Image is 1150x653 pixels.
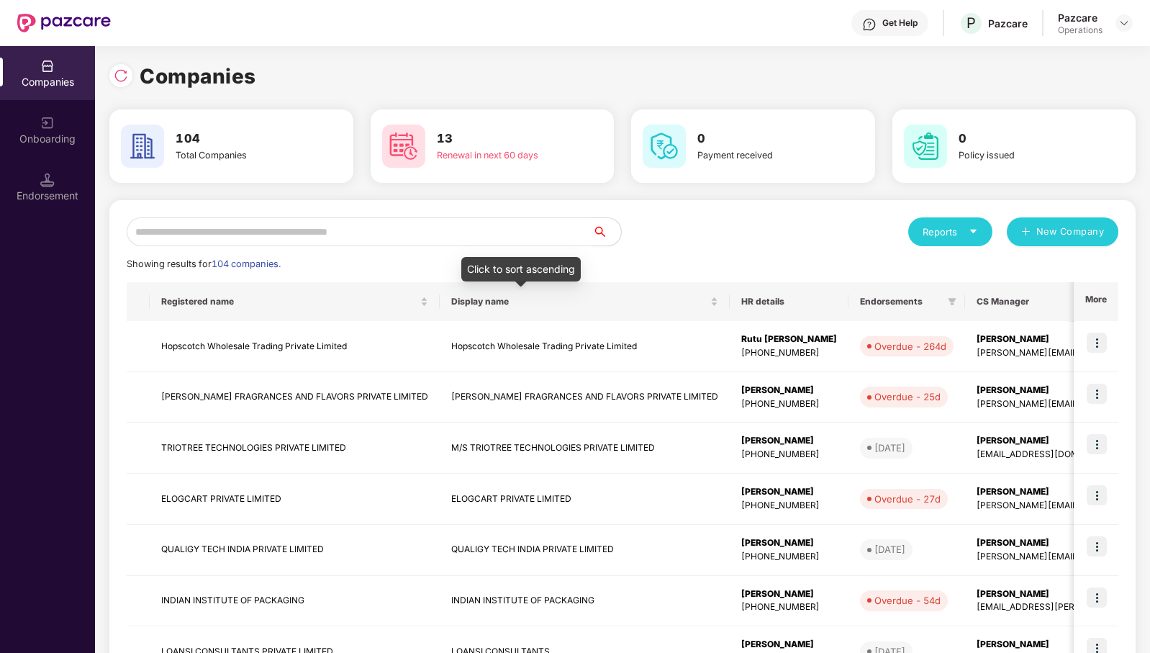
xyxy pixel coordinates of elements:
h3: 0 [697,130,821,148]
div: Overdue - 25d [874,389,941,404]
img: svg+xml;base64,PHN2ZyB4bWxucz0iaHR0cDovL3d3dy53My5vcmcvMjAwMC9zdmciIHdpZHRoPSI2MCIgaGVpZ2h0PSI2MC... [121,125,164,168]
span: Display name [451,296,707,307]
div: [DATE] [874,542,905,557]
div: Overdue - 27d [874,492,941,506]
td: ELOGCART PRIVATE LIMITED [440,474,730,525]
img: svg+xml;base64,PHN2ZyBpZD0iSGVscC0zMngzMiIgeG1sbnM9Imh0dHA6Ly93d3cudzMub3JnLzIwMDAvc3ZnIiB3aWR0aD... [862,17,877,32]
div: [PERSON_NAME] [741,384,837,397]
img: svg+xml;base64,PHN2ZyBpZD0iRHJvcGRvd24tMzJ4MzIiIHhtbG5zPSJodHRwOi8vd3d3LnczLm9yZy8yMDAwL3N2ZyIgd2... [1118,17,1130,29]
div: [PHONE_NUMBER] [741,499,837,513]
img: svg+xml;base64,PHN2ZyBpZD0iQ29tcGFuaWVzIiB4bWxucz0iaHR0cDovL3d3dy53My5vcmcvMjAwMC9zdmciIHdpZHRoPS... [40,59,55,73]
div: Rutu [PERSON_NAME] [741,333,837,346]
img: svg+xml;base64,PHN2ZyB4bWxucz0iaHR0cDovL3d3dy53My5vcmcvMjAwMC9zdmciIHdpZHRoPSI2MCIgaGVpZ2h0PSI2MC... [643,125,686,168]
td: Hopscotch Wholesale Trading Private Limited [150,321,440,372]
div: Payment received [697,148,821,163]
img: svg+xml;base64,PHN2ZyB3aWR0aD0iMTQuNSIgaGVpZ2h0PSIxNC41IiB2aWV3Qm94PSIwIDAgMTYgMTYiIGZpbGw9Im5vbm... [40,173,55,187]
div: Operations [1058,24,1103,36]
h1: Companies [140,60,256,92]
span: Showing results for [127,258,281,269]
img: icon [1087,536,1107,557]
div: Click to sort ascending [461,257,581,282]
td: QUALIGY TECH INDIA PRIVATE LIMITED [150,525,440,576]
div: [PERSON_NAME] [741,434,837,448]
div: [PERSON_NAME] [741,587,837,601]
span: filter [945,293,959,310]
img: icon [1087,587,1107,608]
img: svg+xml;base64,PHN2ZyB4bWxucz0iaHR0cDovL3d3dy53My5vcmcvMjAwMC9zdmciIHdpZHRoPSI2MCIgaGVpZ2h0PSI2MC... [382,125,425,168]
div: Overdue - 54d [874,593,941,608]
span: P [966,14,976,32]
div: [PERSON_NAME] [741,536,837,550]
div: Total Companies [176,148,299,163]
td: INDIAN INSTITUTE OF PACKAGING [440,576,730,627]
div: Overdue - 264d [874,339,946,353]
span: caret-down [969,227,978,236]
td: INDIAN INSTITUTE OF PACKAGING [150,576,440,627]
div: [PERSON_NAME] [741,485,837,499]
td: ELOGCART PRIVATE LIMITED [150,474,440,525]
span: Endorsements [860,296,942,307]
div: [PHONE_NUMBER] [741,397,837,411]
h3: 0 [959,130,1082,148]
th: More [1074,282,1118,321]
th: HR details [730,282,848,321]
span: Registered name [161,296,417,307]
div: Renewal in next 60 days [437,148,561,163]
td: [PERSON_NAME] FRAGRANCES AND FLAVORS PRIVATE LIMITED [150,372,440,423]
div: Pazcare [1058,11,1103,24]
div: Policy issued [959,148,1082,163]
td: QUALIGY TECH INDIA PRIVATE LIMITED [440,525,730,576]
td: Hopscotch Wholesale Trading Private Limited [440,321,730,372]
div: [PHONE_NUMBER] [741,600,837,614]
div: Reports [923,225,978,239]
th: Registered name [150,282,440,321]
td: [PERSON_NAME] FRAGRANCES AND FLAVORS PRIVATE LIMITED [440,372,730,423]
td: TRIOTREE TECHNOLOGIES PRIVATE LIMITED [150,423,440,474]
div: Get Help [882,17,918,29]
img: New Pazcare Logo [17,14,111,32]
button: plusNew Company [1007,217,1118,246]
div: [PHONE_NUMBER] [741,346,837,360]
button: search [592,217,622,246]
th: Display name [440,282,730,321]
div: [PERSON_NAME] [741,638,837,652]
img: svg+xml;base64,PHN2ZyB4bWxucz0iaHR0cDovL3d3dy53My5vcmcvMjAwMC9zdmciIHdpZHRoPSI2MCIgaGVpZ2h0PSI2MC... [904,125,947,168]
span: filter [948,297,956,306]
div: Pazcare [988,17,1028,30]
span: search [592,226,621,238]
img: icon [1087,384,1107,404]
div: [PHONE_NUMBER] [741,550,837,564]
img: svg+xml;base64,PHN2ZyB3aWR0aD0iMjAiIGhlaWdodD0iMjAiIHZpZXdCb3g9IjAgMCAyMCAyMCIgZmlsbD0ibm9uZSIgeG... [40,116,55,130]
div: [PHONE_NUMBER] [741,448,837,461]
div: [DATE] [874,441,905,455]
h3: 104 [176,130,299,148]
img: svg+xml;base64,PHN2ZyBpZD0iUmVsb2FkLTMyeDMyIiB4bWxucz0iaHR0cDovL3d3dy53My5vcmcvMjAwMC9zdmciIHdpZH... [114,68,128,83]
span: 104 companies. [212,258,281,269]
span: New Company [1036,225,1105,239]
td: M/S TRIOTREE TECHNOLOGIES PRIVATE LIMITED [440,423,730,474]
img: icon [1087,434,1107,454]
span: plus [1021,227,1031,238]
img: icon [1087,485,1107,505]
h3: 13 [437,130,561,148]
img: icon [1087,333,1107,353]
